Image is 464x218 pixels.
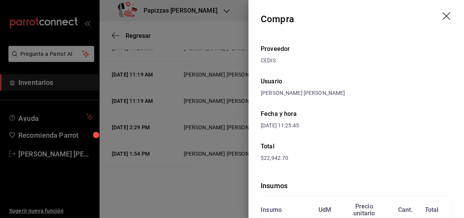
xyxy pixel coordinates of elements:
div: CEDIS [261,57,452,65]
div: Compra [261,12,294,26]
button: drag [443,12,452,21]
span: $22,942.70 [261,155,288,161]
div: Insumo [261,207,282,213]
div: Cant. [398,207,413,213]
div: Total [261,142,452,151]
div: Total [425,207,439,213]
div: Fecha y hora [261,109,356,119]
div: UdM [319,207,332,213]
div: Proveedor [261,44,452,54]
div: [DATE] 11:25:45 [261,122,356,130]
div: [PERSON_NAME] [PERSON_NAME] [261,89,452,97]
div: Usuario [261,77,452,86]
div: Insumos [261,181,452,191]
div: Precio unitario [353,203,375,217]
